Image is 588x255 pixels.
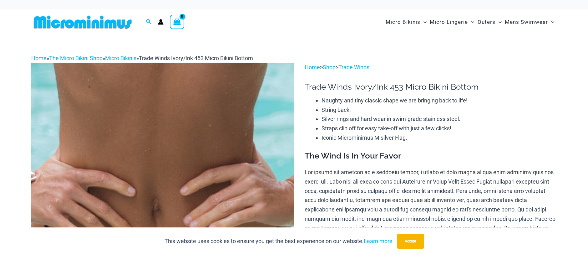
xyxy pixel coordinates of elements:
a: Trade Winds [338,64,369,70]
h3: The Wind Is In Your Favor [305,151,557,161]
a: Learn more [364,238,393,244]
a: Shop [323,64,336,70]
span: » » » [31,55,253,61]
a: OutersMenu ToggleMenu Toggle [476,13,503,32]
li: Silver rings and hard wear in swim-grade stainless steel. [322,114,557,124]
a: The Micro Bikini Shop [49,55,103,61]
a: Account icon link [158,19,164,25]
span: Micro Lingerie [430,14,468,30]
a: Micro Bikinis [105,55,136,61]
p: This website uses cookies to ensure you get the best experience on our website. [165,237,393,246]
span: Menu Toggle [468,14,474,30]
button: Accept [397,234,424,249]
nav: Site Navigation [383,12,557,33]
span: Mens Swimwear [505,14,548,30]
span: Trade Winds Ivory/Ink 453 Micro Bikini Bottom [139,55,253,61]
span: Menu Toggle [420,14,427,30]
img: MM SHOP LOGO FLAT [31,15,134,29]
a: Search icon link [146,18,152,26]
li: Straps clip off for easy take-off with just a few clicks! [322,124,557,133]
li: Naughty and tiny classic shape we are bringing back to life! [322,96,557,105]
span: Micro Bikinis [386,14,420,30]
a: Micro LingerieMenu ToggleMenu Toggle [428,13,476,32]
a: View Shopping Cart, empty [170,15,184,29]
a: Home [31,55,47,61]
a: Micro BikinisMenu ToggleMenu Toggle [384,13,428,32]
span: Menu Toggle [495,14,502,30]
p: > > [305,63,557,72]
a: Mens SwimwearMenu ToggleMenu Toggle [503,13,556,32]
li: String back. [322,105,557,115]
li: Iconic Microminimus M silver Flag. [322,133,557,143]
span: Outers [478,14,495,30]
a: Home [305,64,320,70]
h1: Trade Winds Ivory/Ink 453 Micro Bikini Bottom [305,82,557,92]
span: Menu Toggle [548,14,554,30]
